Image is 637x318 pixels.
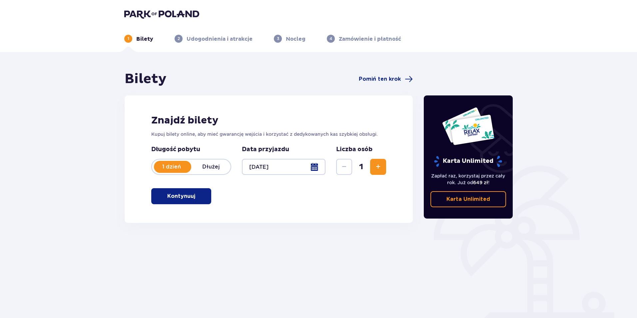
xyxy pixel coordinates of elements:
p: Liczba osób [336,145,372,153]
span: Pomiń ten krok [359,75,401,83]
p: Karta Unlimited [433,155,503,167]
button: Kontynuuj [151,188,211,204]
p: Kontynuuj [167,193,195,200]
p: 1 dzień [152,163,191,171]
span: 1 [353,162,369,172]
button: Zmniejsz [336,159,352,175]
p: Karta Unlimited [446,196,490,203]
p: Udogodnienia i atrakcje [187,35,253,43]
div: 4Zamówienie i płatność [327,35,401,43]
div: 1Bilety [124,35,153,43]
div: 3Nocleg [274,35,306,43]
div: 2Udogodnienia i atrakcje [175,35,253,43]
a: Pomiń ten krok [359,75,413,83]
p: Bilety [136,35,153,43]
a: Karta Unlimited [430,191,506,207]
p: 3 [277,36,279,42]
p: Kupuj bilety online, aby mieć gwarancję wejścia i korzystać z dedykowanych kas szybkiej obsługi. [151,131,386,137]
img: Dwie karty całoroczne do Suntago z napisem 'UNLIMITED RELAX', na białym tle z tropikalnymi liśćmi... [442,107,495,145]
span: 649 zł [473,180,488,185]
p: 2 [178,36,180,42]
button: Zwiększ [370,159,386,175]
h1: Bilety [125,71,167,87]
p: Dłużej [191,163,231,171]
img: Park of Poland logo [124,9,199,19]
p: Długość pobytu [151,145,231,153]
p: Data przyjazdu [242,145,289,153]
p: 4 [329,36,332,42]
p: Zamówienie i płatność [339,35,401,43]
p: 1 [128,36,129,42]
p: Zapłać raz, korzystaj przez cały rok. Już od ! [430,173,506,186]
h2: Znajdź bilety [151,114,386,127]
p: Nocleg [286,35,306,43]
